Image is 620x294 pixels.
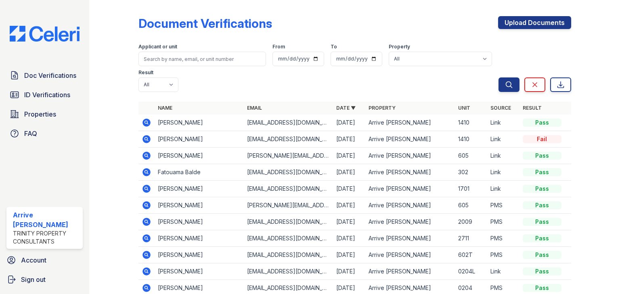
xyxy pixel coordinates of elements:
[138,52,266,66] input: Search by name, email, or unit number
[3,252,86,268] a: Account
[455,230,487,247] td: 2711
[155,164,244,181] td: Fatouama Balde
[24,71,76,80] span: Doc Verifications
[365,263,455,280] td: Arrive [PERSON_NAME]
[455,263,487,280] td: 0204L
[138,16,272,31] div: Document Verifications
[155,148,244,164] td: [PERSON_NAME]
[487,263,519,280] td: Link
[331,44,337,50] label: To
[333,131,365,148] td: [DATE]
[523,119,561,127] div: Pass
[272,44,285,50] label: From
[458,105,470,111] a: Unit
[6,106,83,122] a: Properties
[333,263,365,280] td: [DATE]
[365,115,455,131] td: Arrive [PERSON_NAME]
[365,164,455,181] td: Arrive [PERSON_NAME]
[523,267,561,275] div: Pass
[244,181,333,197] td: [EMAIL_ADDRESS][DOMAIN_NAME]
[523,135,561,143] div: Fail
[244,247,333,263] td: [EMAIL_ADDRESS][DOMAIN_NAME]
[13,229,80,246] div: Trinity Property Consultants
[244,230,333,247] td: [EMAIL_ADDRESS][DOMAIN_NAME]
[365,131,455,148] td: Arrive [PERSON_NAME]
[487,197,519,214] td: PMS
[155,263,244,280] td: [PERSON_NAME]
[490,105,511,111] a: Source
[333,230,365,247] td: [DATE]
[586,262,612,286] iframe: chat widget
[333,164,365,181] td: [DATE]
[523,152,561,160] div: Pass
[523,218,561,226] div: Pass
[487,247,519,263] td: PMS
[333,148,365,164] td: [DATE]
[155,181,244,197] td: [PERSON_NAME]
[244,214,333,230] td: [EMAIL_ADDRESS][DOMAIN_NAME]
[247,105,262,111] a: Email
[523,168,561,176] div: Pass
[24,90,70,100] span: ID Verifications
[389,44,410,50] label: Property
[6,125,83,142] a: FAQ
[498,16,571,29] a: Upload Documents
[155,230,244,247] td: [PERSON_NAME]
[155,247,244,263] td: [PERSON_NAME]
[6,67,83,83] a: Doc Verifications
[487,131,519,148] td: Link
[523,284,561,292] div: Pass
[365,148,455,164] td: Arrive [PERSON_NAME]
[244,263,333,280] td: [EMAIL_ADDRESS][DOMAIN_NAME]
[455,181,487,197] td: 1701
[487,181,519,197] td: Link
[365,247,455,263] td: Arrive [PERSON_NAME]
[6,87,83,103] a: ID Verifications
[24,109,56,119] span: Properties
[365,181,455,197] td: Arrive [PERSON_NAME]
[523,105,542,111] a: Result
[155,214,244,230] td: [PERSON_NAME]
[369,105,396,111] a: Property
[455,247,487,263] td: 602T
[487,164,519,181] td: Link
[158,105,172,111] a: Name
[487,115,519,131] td: Link
[336,105,356,111] a: Date ▼
[155,131,244,148] td: [PERSON_NAME]
[138,69,153,76] label: Result
[138,44,177,50] label: Applicant or unit
[455,164,487,181] td: 302
[24,129,37,138] span: FAQ
[455,197,487,214] td: 605
[155,197,244,214] td: [PERSON_NAME]
[244,148,333,164] td: [PERSON_NAME][EMAIL_ADDRESS][PERSON_NAME][DOMAIN_NAME]
[523,185,561,193] div: Pass
[333,247,365,263] td: [DATE]
[244,197,333,214] td: [PERSON_NAME][EMAIL_ADDRESS][PERSON_NAME][DOMAIN_NAME]
[455,115,487,131] td: 1410
[487,214,519,230] td: PMS
[244,115,333,131] td: [EMAIL_ADDRESS][DOMAIN_NAME]
[3,271,86,288] button: Sign out
[365,197,455,214] td: Arrive [PERSON_NAME]
[523,201,561,209] div: Pass
[244,164,333,181] td: [EMAIL_ADDRESS][DOMAIN_NAME]
[523,251,561,259] div: Pass
[13,210,80,229] div: Arrive [PERSON_NAME]
[487,230,519,247] td: PMS
[523,234,561,242] div: Pass
[365,214,455,230] td: Arrive [PERSON_NAME]
[455,214,487,230] td: 2009
[21,255,46,265] span: Account
[333,115,365,131] td: [DATE]
[333,197,365,214] td: [DATE]
[455,148,487,164] td: 605
[365,230,455,247] td: Arrive [PERSON_NAME]
[487,148,519,164] td: Link
[333,181,365,197] td: [DATE]
[244,131,333,148] td: [EMAIL_ADDRESS][DOMAIN_NAME]
[155,115,244,131] td: [PERSON_NAME]
[3,26,86,42] img: CE_Logo_Blue-a8612792a0a2168367f1c8372b55b34899dd931a85d93a1a3d3e32e68fde9ad4.png
[455,131,487,148] td: 1410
